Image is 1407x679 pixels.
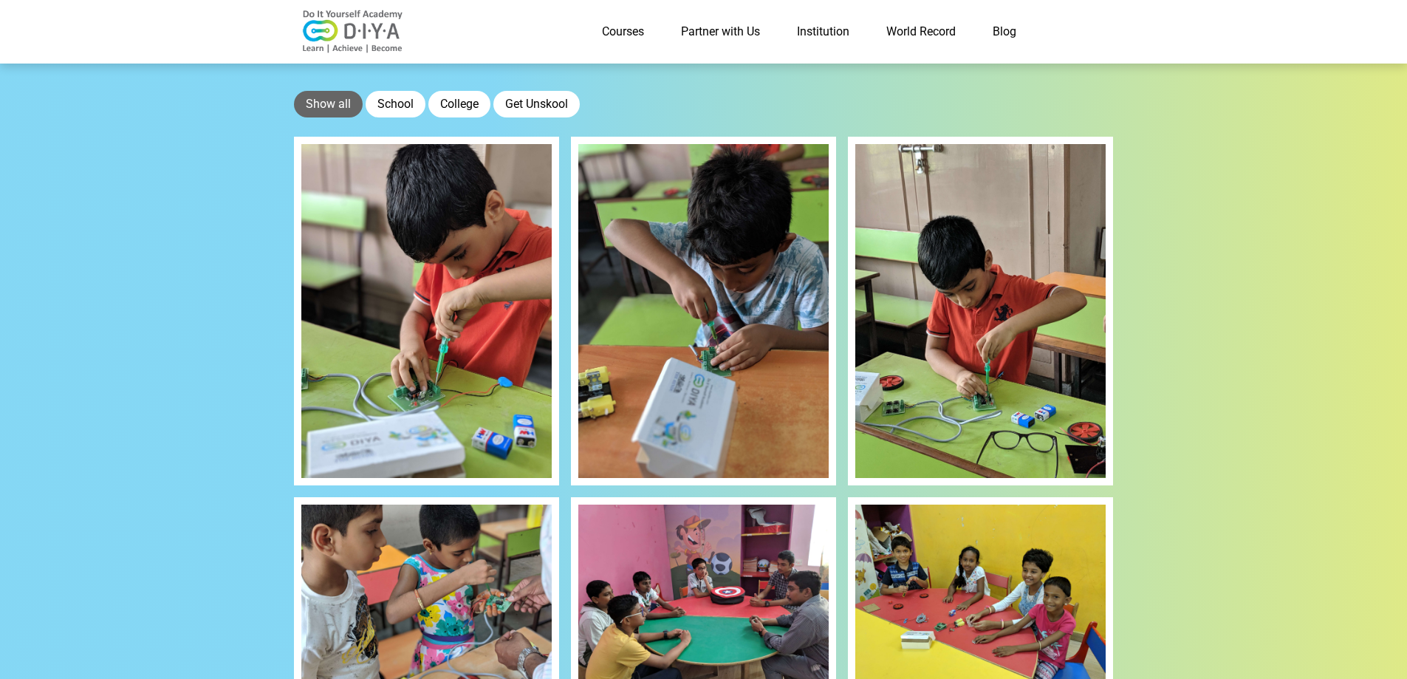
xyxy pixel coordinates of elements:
[1035,17,1114,47] a: Contact Us
[868,17,974,47] a: World Record
[663,17,778,47] a: Partner with Us
[428,91,490,117] button: College
[493,91,580,117] button: Get Unskool
[366,91,425,117] button: School
[583,17,663,47] a: Courses
[294,91,363,117] button: Show all
[294,10,412,54] img: logo-v2.png
[778,17,868,47] a: Institution
[974,17,1035,47] a: Blog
